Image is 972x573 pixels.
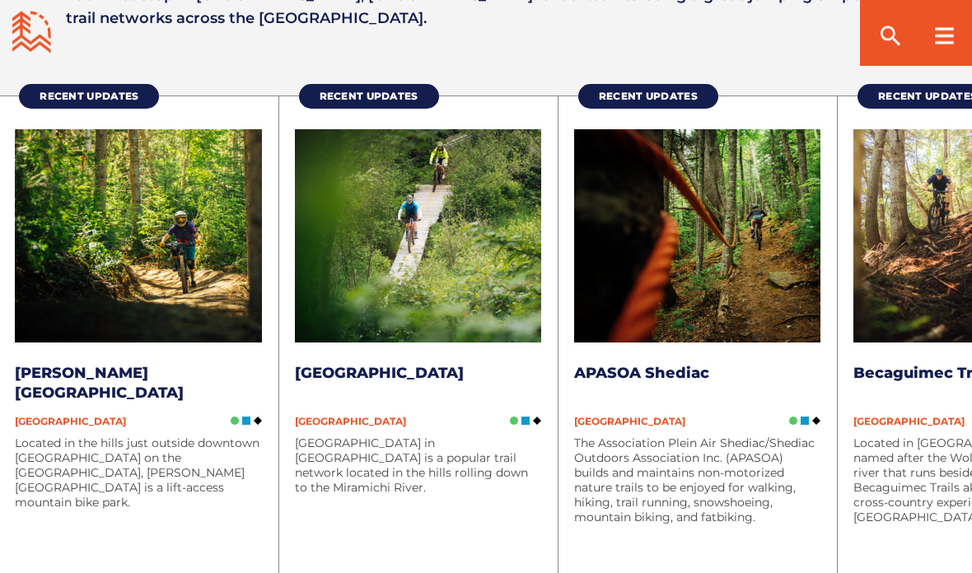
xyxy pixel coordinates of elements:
img: Black Diamond [254,417,262,426]
a: Recent Updates [299,85,439,109]
span: [GEOGRAPHIC_DATA] [295,416,406,428]
img: Black Diamond [533,417,541,426]
p: [GEOGRAPHIC_DATA] in [GEOGRAPHIC_DATA] is a popular trail network located in the hills rolling do... [295,436,541,496]
ion-icon: search [877,23,904,49]
img: Green Circle [789,417,797,426]
img: Green Circle [231,417,239,426]
img: MTB Atlantic APASOA Shediac Trail Network [574,130,820,343]
span: Recent Updates [599,91,698,103]
span: [GEOGRAPHIC_DATA] [574,416,685,428]
p: Located in the hills just outside downtown [GEOGRAPHIC_DATA] on the [GEOGRAPHIC_DATA], [PERSON_NA... [15,436,261,510]
a: APASOA Shediac [574,365,709,383]
span: Recent Updates [320,91,418,103]
img: Black Diamond [812,417,820,426]
span: [GEOGRAPHIC_DATA] [15,416,126,428]
img: MTB Atlantic French Fort Cove Miramichi Mountain Biking Trails [295,130,541,343]
img: Blue Square [242,417,250,426]
img: MTB Atlantic Poley Mountain Mountain Biking Trails [15,130,261,343]
img: Blue Square [521,417,530,426]
span: Recent Updates [40,91,138,103]
p: The Association Plein Air Shediac/Shediac Outdoors Association Inc. (APASOA) builds and maintains... [574,436,820,525]
img: Blue Square [801,417,809,426]
a: [PERSON_NAME] [GEOGRAPHIC_DATA] [15,365,184,403]
img: Green Circle [510,417,518,426]
a: Recent Updates [578,85,718,109]
a: [GEOGRAPHIC_DATA] [295,365,464,383]
span: [GEOGRAPHIC_DATA] [853,416,965,428]
a: Recent Updates [19,85,159,109]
